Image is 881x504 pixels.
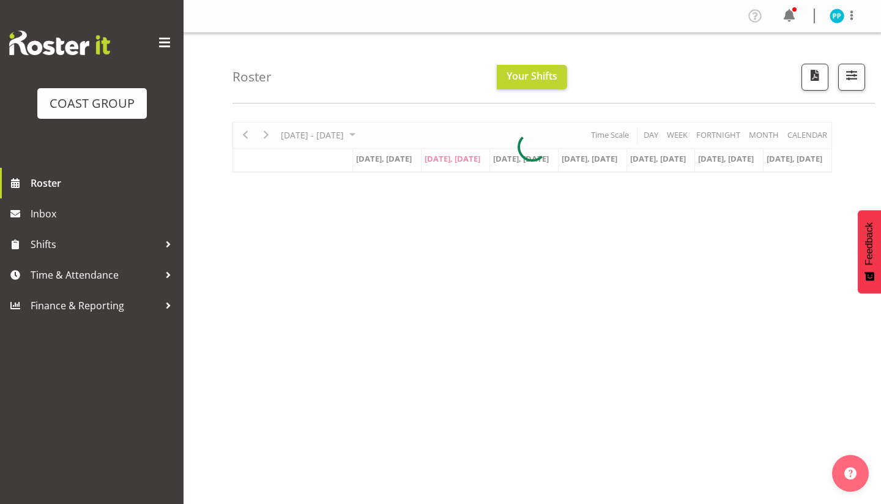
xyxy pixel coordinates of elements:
h4: Roster [232,70,272,84]
button: Your Shifts [497,65,567,89]
span: Feedback [864,222,875,265]
button: Filter Shifts [838,64,865,91]
img: help-xxl-2.png [844,467,857,480]
button: Feedback - Show survey [858,210,881,293]
span: Inbox [31,205,177,223]
span: Shifts [31,235,159,254]
div: COAST GROUP [50,94,135,113]
span: Roster [31,174,177,192]
button: Download a PDF of the roster according to the set date range. [801,64,828,91]
span: Finance & Reporting [31,296,159,315]
img: Rosterit website logo [9,31,110,55]
span: Time & Attendance [31,266,159,284]
span: Your Shifts [507,69,557,83]
img: panuwitch-pongsanusorn8681.jpg [830,9,844,23]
